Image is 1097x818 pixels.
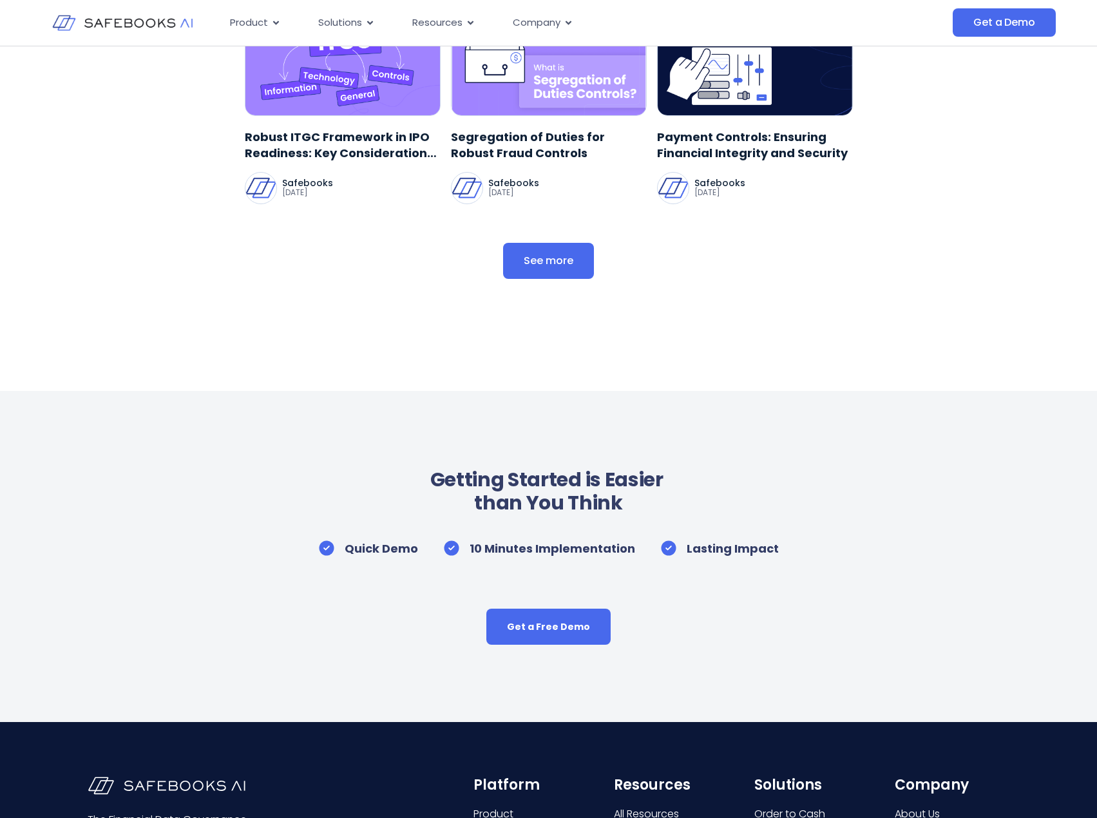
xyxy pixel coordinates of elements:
[895,777,1009,794] h6: Company
[282,187,333,198] p: [DATE]
[451,129,647,161] a: Segregation of Duties for Robust Fraud Controls
[245,129,441,161] a: Robust ITGC Framework in IPO Readiness: Key Considerations for CIOs
[488,187,539,198] p: [DATE]
[451,16,647,116] img: Segregation_of_Duties_for_Fraud_Controls_1-1745252546502.png
[953,8,1055,37] a: Get a Demo
[473,777,588,794] h6: Platform
[657,16,853,116] img: Payment_Controls_Financial_Integrity-1745252846260.png
[513,15,560,30] span: Company
[658,173,689,204] img: Safebooks
[318,15,362,30] span: Solutions
[657,129,853,161] a: Payment Controls: Ensuring Financial Integrity and Security
[754,777,869,794] h6: Solutions
[452,173,482,204] img: Safebooks
[973,16,1035,29] span: Get a Demo
[694,178,745,187] p: Safebooks
[486,609,611,645] a: Get a Free Demo
[345,540,418,557] p: Quick Demo
[245,16,441,116] img: ITGC_Framework_IPO_Readiness_1-1745304749116.png
[470,540,635,557] p: 10 Minutes Implementation
[503,243,594,279] a: See more
[694,187,745,198] p: [DATE]
[412,15,463,30] span: Resources
[220,10,824,35] nav: Menu
[687,540,779,557] p: Lasting Impact
[430,468,667,515] h6: Getting Started is Easier than You Think
[220,10,824,35] div: Menu Toggle
[614,777,729,794] h6: Resources
[230,15,268,30] span: Product
[245,173,276,204] img: Safebooks
[488,178,539,187] p: Safebooks
[282,178,333,187] p: Safebooks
